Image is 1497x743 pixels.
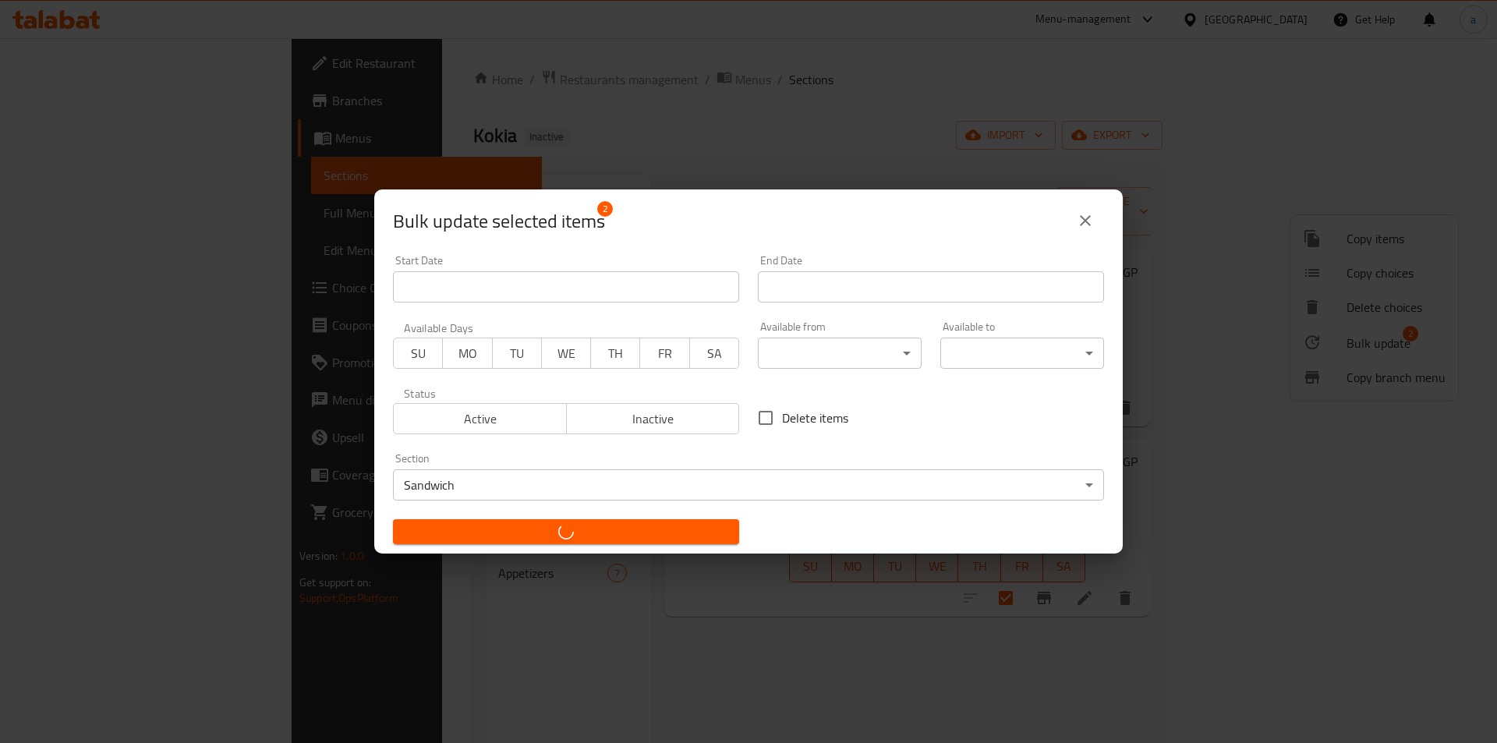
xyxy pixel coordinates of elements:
[400,408,561,430] span: Active
[442,338,492,369] button: MO
[689,338,739,369] button: SA
[499,342,536,365] span: TU
[940,338,1104,369] div: ​
[393,209,605,234] span: Selected items count
[573,408,734,430] span: Inactive
[597,201,613,217] span: 2
[696,342,733,365] span: SA
[548,342,585,365] span: WE
[492,338,542,369] button: TU
[597,342,634,365] span: TH
[758,338,922,369] div: ​
[393,403,567,434] button: Active
[393,469,1104,501] div: Sandwich
[541,338,591,369] button: WE
[400,342,437,365] span: SU
[639,338,689,369] button: FR
[449,342,486,365] span: MO
[646,342,683,365] span: FR
[1067,202,1104,239] button: close
[782,409,848,427] span: Delete items
[590,338,640,369] button: TH
[393,338,443,369] button: SU
[566,403,740,434] button: Inactive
